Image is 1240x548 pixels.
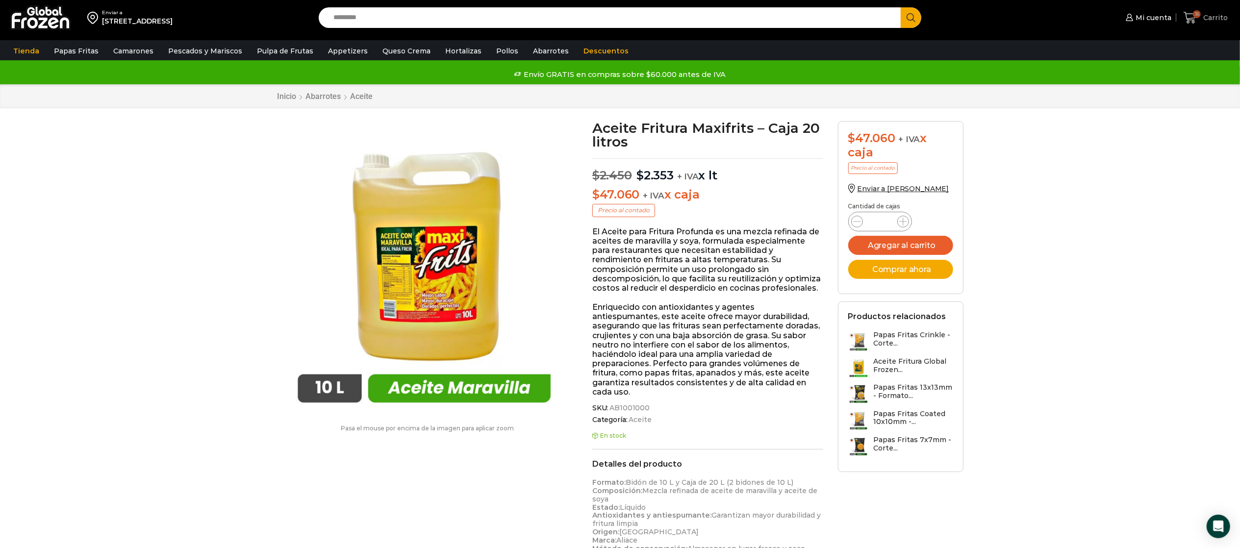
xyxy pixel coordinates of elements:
[848,131,953,160] div: x caja
[592,302,823,397] p: Enriquecido con antioxidantes y agentes antiespumantes, este aceite ofrece mayor durabilidad, ase...
[848,203,953,210] p: Cantidad de cajas
[901,7,921,28] button: Search button
[1123,8,1171,27] a: Mi cuenta
[378,42,435,60] a: Queso Crema
[592,459,823,469] h2: Detalles del producto
[874,410,953,426] h3: Papas Fritas Coated 10x10mm -...
[277,92,297,101] a: Inicio
[848,383,953,404] a: Papas Fritas 13x13mm - Formato...
[592,168,632,182] bdi: 2.450
[592,168,600,182] span: $
[277,92,374,101] nav: Breadcrumb
[102,16,173,26] div: [STREET_ADDRESS]
[848,312,946,321] h2: Productos relacionados
[848,331,953,352] a: Papas Fritas Crinkle - Corte...
[592,478,626,487] strong: Formato:
[848,436,953,457] a: Papas Fritas 7x7mm - Corte...
[848,236,953,255] button: Agregar al carrito
[636,168,644,182] span: $
[277,425,578,432] p: Pasa el mouse por encima de la imagen para aplicar zoom
[102,9,173,16] div: Enviar a
[592,404,823,412] span: SKU:
[592,416,823,424] span: Categoría:
[592,121,823,149] h1: Aceite Fritura Maxifrits – Caja 20 litros
[49,42,103,60] a: Papas Fritas
[874,383,953,400] h3: Papas Fritas 13x13mm - Formato...
[1207,515,1230,538] div: Open Intercom Messenger
[848,184,949,193] a: Enviar a [PERSON_NAME]
[677,172,699,181] span: + IVA
[874,331,953,348] h3: Papas Fritas Crinkle - Corte...
[592,187,600,201] span: $
[491,42,523,60] a: Pollos
[848,357,953,378] a: Aceite Fritura Global Frozen...
[874,357,953,374] h3: Aceite Fritura Global Frozen...
[636,168,674,182] bdi: 2.353
[848,131,856,145] span: $
[848,260,953,279] button: Comprar ahora
[1133,13,1171,23] span: Mi cuenta
[592,503,620,512] strong: Estado:
[579,42,633,60] a: Descuentos
[163,42,247,60] a: Pescados y Mariscos
[592,527,619,536] strong: Origen:
[592,188,823,202] p: x caja
[87,9,102,26] img: address-field-icon.svg
[1181,6,1230,29] a: 36 Carrito
[277,121,571,415] img: aceite
[592,227,823,293] p: El Aceite para Fritura Profunda es una mezcla refinada de aceites de maravilla y soya, formulada ...
[323,42,373,60] a: Appetizers
[848,162,898,174] p: Precio al contado
[592,486,642,495] strong: Composición:
[592,432,823,439] p: En stock
[252,42,318,60] a: Pulpa de Frutas
[592,204,655,217] p: Precio al contado
[592,536,616,545] strong: Marca:
[8,42,44,60] a: Tienda
[643,191,664,200] span: + IVA
[592,511,711,520] strong: Antioxidantes y antiespumante:
[848,410,953,431] a: Papas Fritas Coated 10x10mm -...
[628,416,652,424] a: Aceite
[592,187,639,201] bdi: 47.060
[858,184,949,193] span: Enviar a [PERSON_NAME]
[305,92,342,101] a: Abarrotes
[1201,13,1228,23] span: Carrito
[440,42,486,60] a: Hortalizas
[608,404,650,412] span: AB1001000
[350,92,374,101] a: Aceite
[871,215,889,228] input: Product quantity
[1193,10,1201,18] span: 36
[848,131,895,145] bdi: 47.060
[108,42,158,60] a: Camarones
[874,436,953,452] h3: Papas Fritas 7x7mm - Corte...
[528,42,574,60] a: Abarrotes
[899,134,920,144] span: + IVA
[592,158,823,183] p: x lt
